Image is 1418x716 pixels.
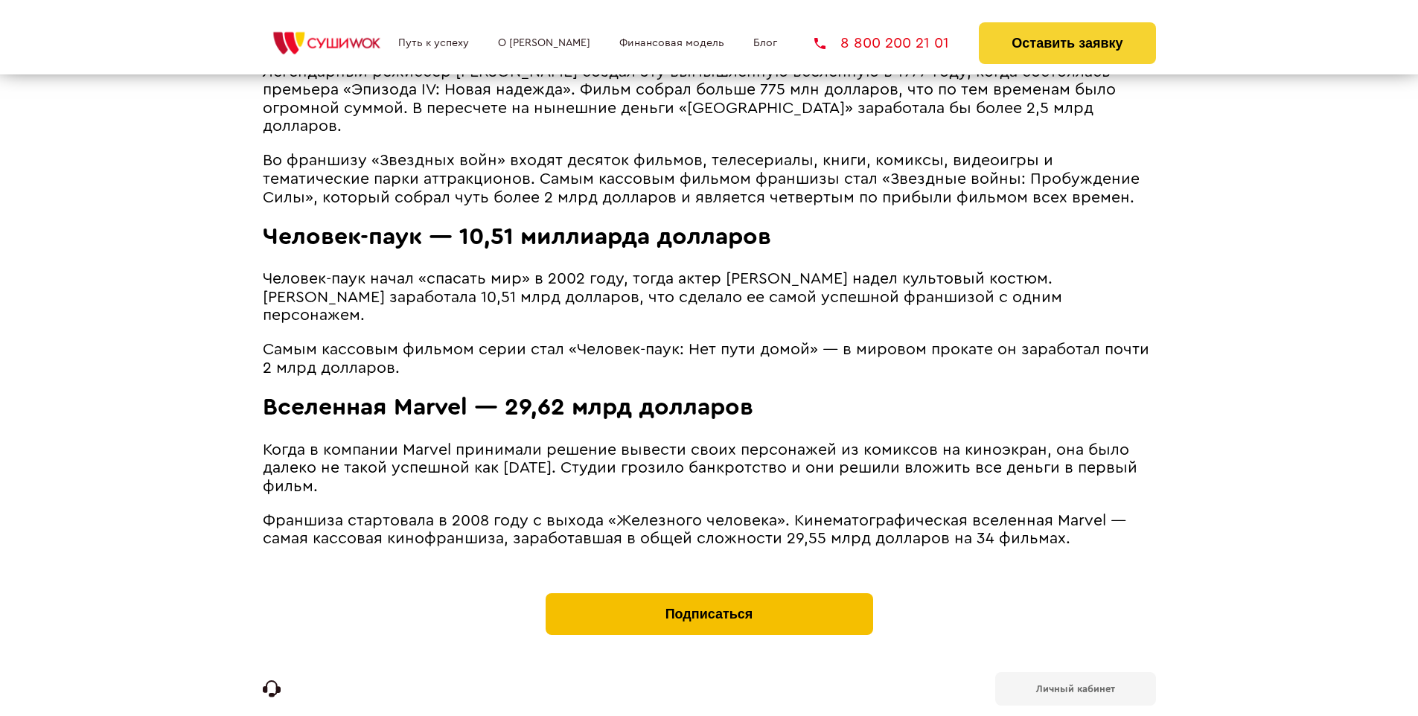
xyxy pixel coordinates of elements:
b: Личный кабинет [1036,684,1115,694]
button: Подписаться [546,593,873,635]
a: Финансовая модель [619,37,724,49]
a: Блог [753,37,777,49]
span: Самым кассовым фильмом серии стал «Человек-паук: Нет пути домой» — в мировом прокате он заработал... [263,342,1149,376]
span: Человек-паук начал «спасать мир» в 2002 году, тогда актер [PERSON_NAME] надел культовый костюм. [... [263,271,1062,323]
a: 8 800 200 21 01 [814,36,949,51]
a: Путь к успеху [398,37,469,49]
a: О [PERSON_NAME] [498,37,590,49]
span: Вселенная Marvel — 29,62 млрд долларов [263,395,753,419]
span: Во франшизу «Звездных войн» входят десяток фильмов, телесериалы, книги, комиксы, видеоигры и тема... [263,153,1140,205]
button: Оставить заявку [979,22,1155,64]
span: Когда в компании Marvel принимали решение вывести своих персонажей из комиксов на киноэкран, она ... [263,442,1137,494]
span: Человек-паук — 10,51 миллиарда долларов [263,225,771,249]
span: Франшиза стартовала в 2008 году с выхода «Железного человека». Кинематографическая вселенная Marv... [263,513,1126,547]
span: 8 800 200 21 01 [840,36,949,51]
a: Личный кабинет [995,672,1156,706]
